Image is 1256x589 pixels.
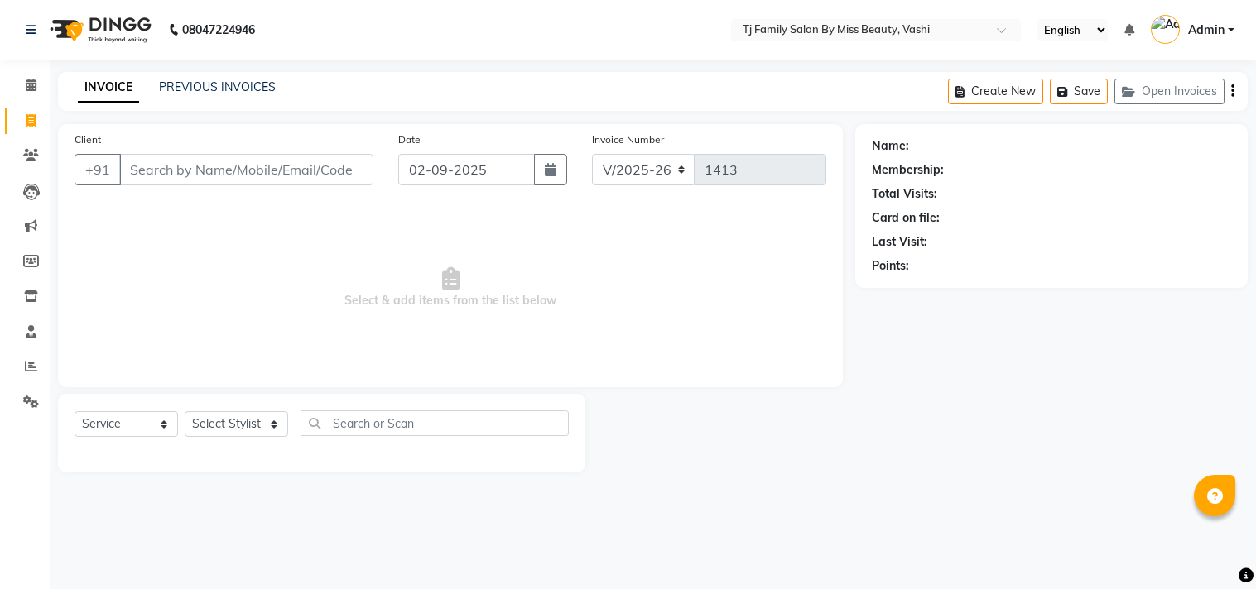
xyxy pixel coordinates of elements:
button: Open Invoices [1114,79,1225,104]
div: Points: [872,257,909,275]
label: Date [398,132,421,147]
span: Select & add items from the list below [75,205,826,371]
iframe: chat widget [1186,523,1239,572]
div: Total Visits: [872,185,937,203]
input: Search or Scan [301,410,569,436]
img: logo [42,7,156,53]
label: Invoice Number [592,132,664,147]
label: Client [75,132,101,147]
button: Save [1050,79,1108,104]
a: INVOICE [78,73,139,103]
div: Last Visit: [872,233,927,251]
a: PREVIOUS INVOICES [159,79,276,94]
span: Admin [1188,22,1225,39]
b: 08047224946 [182,7,255,53]
div: Name: [872,137,909,155]
button: Create New [948,79,1043,104]
div: Card on file: [872,209,940,227]
button: +91 [75,154,121,185]
div: Membership: [872,161,944,179]
input: Search by Name/Mobile/Email/Code [119,154,373,185]
img: Admin [1151,15,1180,44]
